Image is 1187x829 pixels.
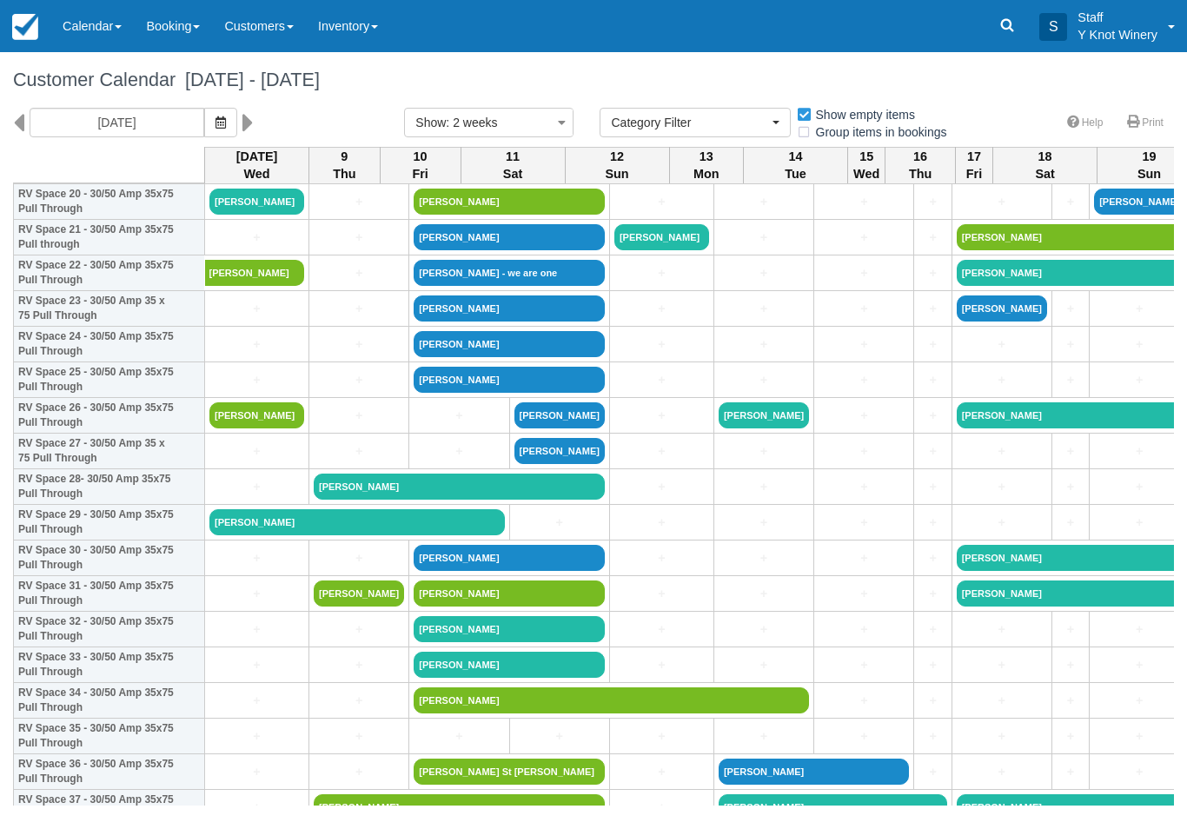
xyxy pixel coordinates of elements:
[819,727,909,746] a: +
[600,108,791,137] button: Category Filter
[1057,442,1084,461] a: +
[719,193,809,211] a: +
[819,620,909,639] a: +
[918,407,946,425] a: +
[14,398,205,434] th: RV Space 26 - 30/50 Amp 35x75 Pull Through
[14,754,205,790] th: RV Space 36 - 30/50 Amp 35x75 Pull Through
[414,545,605,571] a: [PERSON_NAME]
[819,585,909,603] a: +
[14,647,205,683] th: RV Space 33 - 30/50 Amp 35x75 Pull Through
[14,434,205,469] th: RV Space 27 - 30/50 Amp 35 x 75 Pull Through
[1057,727,1084,746] a: +
[719,794,947,820] a: [PERSON_NAME]
[414,260,605,286] a: [PERSON_NAME] - we are one
[819,335,909,354] a: +
[918,514,946,532] a: +
[719,442,809,461] a: +
[446,116,497,129] span: : 2 weeks
[14,291,205,327] th: RV Space 23 - 30/50 Amp 35 x 75 Pull Through
[209,189,304,215] a: [PERSON_NAME]
[1057,620,1084,639] a: +
[918,585,946,603] a: +
[14,327,205,362] th: RV Space 24 - 30/50 Amp 35x75 Pull Through
[719,335,809,354] a: +
[209,549,304,567] a: +
[314,264,404,282] a: +
[314,371,404,389] a: +
[1078,9,1157,26] p: Staff
[1094,371,1184,389] a: +
[719,478,809,496] a: +
[957,727,1047,746] a: +
[314,692,404,710] a: +
[309,147,381,183] th: 9 Thu
[1057,335,1084,354] a: +
[314,763,404,781] a: +
[209,509,505,535] a: [PERSON_NAME]
[719,371,809,389] a: +
[414,442,504,461] a: +
[1078,26,1157,43] p: Y Knot Winery
[719,585,809,603] a: +
[14,220,205,255] th: RV Space 21 - 30/50 Amp 35x75 Pull through
[12,14,38,40] img: checkfront-main-nav-mini-logo.png
[918,656,946,674] a: +
[819,514,909,532] a: +
[209,335,304,354] a: +
[819,656,909,674] a: +
[14,719,205,754] th: RV Space 35 - 30/50 Amp 35x75 Pull Through
[796,125,961,137] span: Group items in bookings
[1094,620,1184,639] a: +
[13,70,1174,90] h1: Customer Calendar
[719,229,809,247] a: +
[414,759,605,785] a: [PERSON_NAME] St [PERSON_NAME]
[918,193,946,211] a: +
[414,331,605,357] a: [PERSON_NAME]
[614,727,709,746] a: +
[414,367,605,393] a: [PERSON_NAME]
[819,549,909,567] a: +
[1057,371,1084,389] a: +
[314,193,404,211] a: +
[819,229,909,247] a: +
[209,402,304,428] a: [PERSON_NAME]
[314,335,404,354] a: +
[614,224,709,250] a: [PERSON_NAME]
[614,763,709,781] a: +
[1057,514,1084,532] a: +
[1057,656,1084,674] a: +
[205,147,309,183] th: [DATE] Wed
[719,759,910,785] a: [PERSON_NAME]
[614,585,709,603] a: +
[1094,656,1184,674] a: +
[14,255,205,291] th: RV Space 22 - 30/50 Amp 35x75 Pull Through
[957,371,1047,389] a: +
[1057,763,1084,781] a: +
[819,442,909,461] a: +
[993,147,1097,183] th: 18 Sat
[918,692,946,710] a: +
[314,620,404,639] a: +
[796,108,929,120] span: Show empty items
[314,656,404,674] a: +
[614,371,709,389] a: +
[14,184,205,220] th: RV Space 20 - 30/50 Amp 35x75 Pull Through
[614,514,709,532] a: +
[796,102,926,128] label: Show empty items
[918,763,946,781] a: +
[819,264,909,282] a: +
[614,407,709,425] a: +
[1094,514,1184,532] a: +
[209,371,304,389] a: +
[14,469,205,505] th: RV Space 28- 30/50 Amp 35x75 Pull Through
[614,335,709,354] a: +
[1057,692,1084,710] a: +
[314,794,605,820] a: [PERSON_NAME]
[314,549,404,567] a: +
[719,620,809,639] a: +
[614,549,709,567] a: +
[14,362,205,398] th: RV Space 25 - 30/50 Amp 35x75 Pull Through
[719,300,809,318] a: +
[414,727,504,746] a: +
[614,656,709,674] a: +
